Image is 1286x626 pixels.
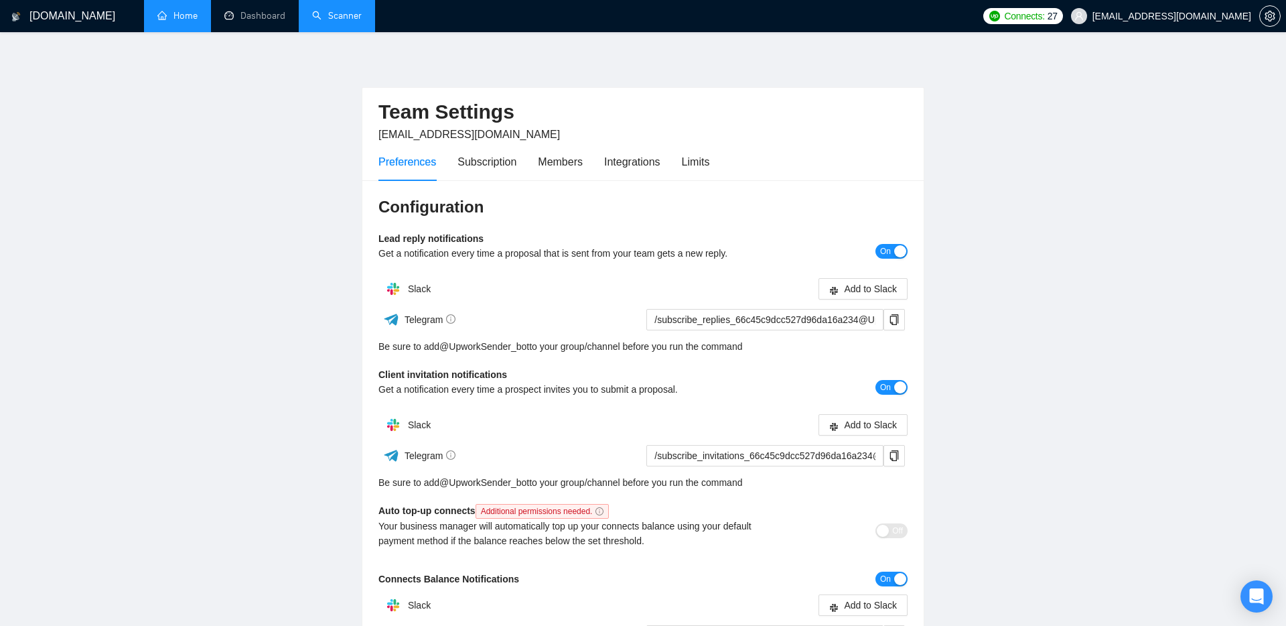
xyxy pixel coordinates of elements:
button: setting [1259,5,1281,27]
span: Slack [408,420,431,430]
span: setting [1260,11,1280,21]
span: copy [884,450,904,461]
span: On [880,244,891,259]
div: Be sure to add to your group/channel before you run the command [378,339,908,354]
div: Be sure to add to your group/channel before you run the command [378,475,908,490]
span: On [880,380,891,395]
span: 27 [1048,9,1058,23]
div: Preferences [378,153,436,170]
span: [EMAIL_ADDRESS][DOMAIN_NAME] [378,129,560,140]
span: Slack [408,600,431,611]
h2: Team Settings [378,99,908,126]
span: On [880,572,891,586]
b: Client invitation notifications [378,369,507,380]
button: slackAdd to Slack [818,414,908,436]
a: dashboardDashboard [224,10,285,21]
span: Slack [408,284,431,294]
span: Telegram [405,450,456,461]
img: logo [11,6,21,27]
span: copy [884,314,904,325]
img: ww3wtPAAAAAElFTkSuQmCC [383,311,400,328]
span: user [1074,11,1084,21]
span: Add to Slack [844,281,897,296]
span: Connects: [1004,9,1044,23]
span: Telegram [405,314,456,325]
a: searchScanner [312,10,362,21]
b: Auto top-up connects [378,505,614,516]
b: Connects Balance Notifications [378,574,519,584]
span: Additional permissions needed. [476,504,610,519]
span: info-circle [446,314,455,324]
img: hpQkSZIkSZIkSZIkSZIkSZIkSZIkSZIkSZIkSZIkSZIkSZIkSZIkSZIkSZIkSZIkSZIkSZIkSZIkSZIkSZIkSZIkSZIkSZIkS... [380,592,407,619]
b: Lead reply notifications [378,233,484,244]
button: copy [883,309,905,330]
div: Members [538,153,583,170]
img: upwork-logo.png [989,11,1000,21]
div: Open Intercom Messenger [1240,580,1273,613]
div: Subscription [457,153,516,170]
div: Get a notification every time a prospect invites you to submit a proposal. [378,382,776,397]
span: Off [892,523,903,538]
div: Integrations [604,153,660,170]
span: slack [829,602,839,612]
img: hpQkSZIkSZIkSZIkSZIkSZIkSZIkSZIkSZIkSZIkSZIkSZIkSZIkSZIkSZIkSZIkSZIkSZIkSZIkSZIkSZIkSZIkSZIkSZIkS... [380,412,407,438]
a: @UpworkSender_bot [439,339,529,354]
button: copy [883,445,905,466]
span: info-circle [446,450,455,460]
span: slack [829,422,839,432]
span: info-circle [595,507,603,515]
a: @UpworkSender_bot [439,475,529,490]
span: Add to Slack [844,418,897,432]
a: setting [1259,11,1281,21]
div: Get a notification every time a proposal that is sent from your team gets a new reply. [378,246,776,261]
a: homeHome [157,10,198,21]
img: ww3wtPAAAAAElFTkSuQmCC [383,447,400,464]
span: Add to Slack [844,598,897,613]
button: slackAdd to Slack [818,594,908,616]
img: hpQkSZIkSZIkSZIkSZIkSZIkSZIkSZIkSZIkSZIkSZIkSZIkSZIkSZIkSZIkSZIkSZIkSZIkSZIkSZIkSZIkSZIkSZIkSZIkS... [380,275,407,302]
h3: Configuration [378,196,908,218]
button: slackAdd to Slack [818,278,908,300]
div: Your business manager will automatically top up your connects balance using your default payment ... [378,519,776,548]
div: Limits [682,153,710,170]
span: slack [829,286,839,296]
